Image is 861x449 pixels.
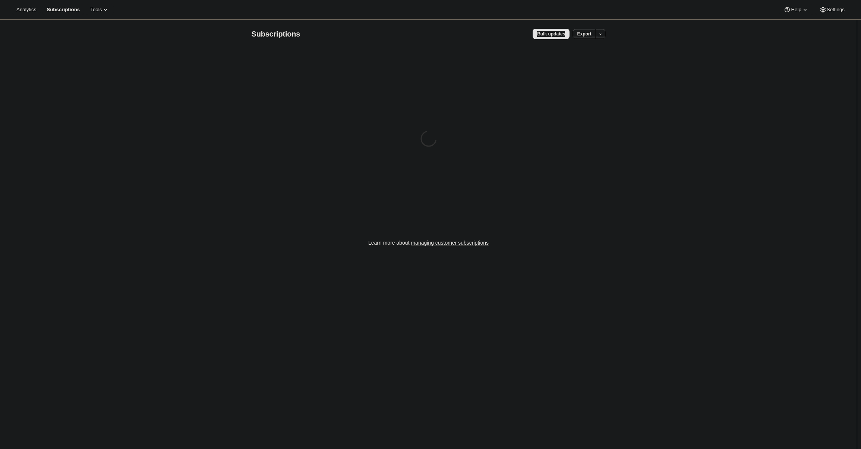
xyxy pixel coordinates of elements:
button: Bulk updates [533,29,570,39]
p: Learn more about [368,239,489,247]
button: Help [779,4,813,15]
button: Tools [86,4,114,15]
button: Settings [815,4,849,15]
span: Help [791,7,801,13]
span: Tools [90,7,102,13]
a: managing customer subscriptions [411,240,489,246]
span: Subscriptions [252,30,300,38]
span: Bulk updates [537,31,565,37]
button: Export [573,29,596,39]
span: Export [577,31,591,37]
button: Subscriptions [42,4,84,15]
span: Subscriptions [47,7,80,13]
button: Analytics [12,4,41,15]
span: Settings [827,7,845,13]
span: Analytics [16,7,36,13]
